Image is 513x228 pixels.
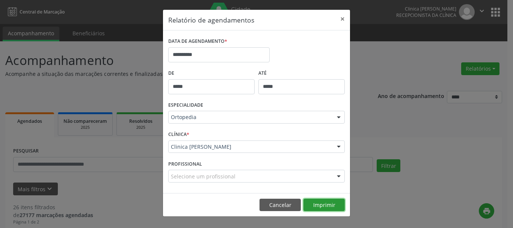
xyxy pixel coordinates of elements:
[171,172,235,180] span: Selecione um profissional
[168,158,202,170] label: PROFISSIONAL
[335,10,350,28] button: Close
[171,113,329,121] span: Ortopedia
[168,129,189,140] label: CLÍNICA
[168,36,227,47] label: DATA DE AGENDAMENTO
[168,100,203,111] label: ESPECIALIDADE
[168,15,254,25] h5: Relatório de agendamentos
[168,68,255,79] label: De
[258,68,345,79] label: ATÉ
[303,199,345,211] button: Imprimir
[171,143,329,151] span: Clinica [PERSON_NAME]
[260,199,301,211] button: Cancelar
